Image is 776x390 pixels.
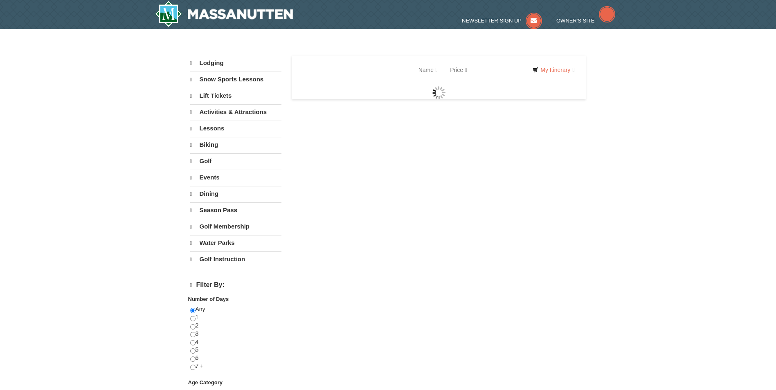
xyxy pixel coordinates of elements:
[190,170,281,185] a: Events
[556,18,595,24] span: Owner's Site
[188,379,223,386] strong: Age Category
[190,72,281,87] a: Snow Sports Lessons
[188,296,229,302] strong: Number of Days
[190,219,281,234] a: Golf Membership
[432,86,445,99] img: wait gif
[190,137,281,152] a: Biking
[527,64,580,76] a: My Itinerary
[190,121,281,136] a: Lessons
[190,56,281,71] a: Lodging
[190,251,281,267] a: Golf Instruction
[155,1,293,27] img: Massanutten Resort Logo
[190,104,281,120] a: Activities & Attractions
[444,62,473,78] a: Price
[556,18,615,24] a: Owner's Site
[190,88,281,103] a: Lift Tickets
[190,153,281,169] a: Golf
[190,305,281,379] div: Any 1 2 3 4 5 6 7 +
[190,202,281,218] a: Season Pass
[190,281,281,289] h4: Filter By:
[462,18,522,24] span: Newsletter Sign Up
[155,1,293,27] a: Massanutten Resort
[412,62,444,78] a: Name
[462,18,542,24] a: Newsletter Sign Up
[190,186,281,202] a: Dining
[190,235,281,251] a: Water Parks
